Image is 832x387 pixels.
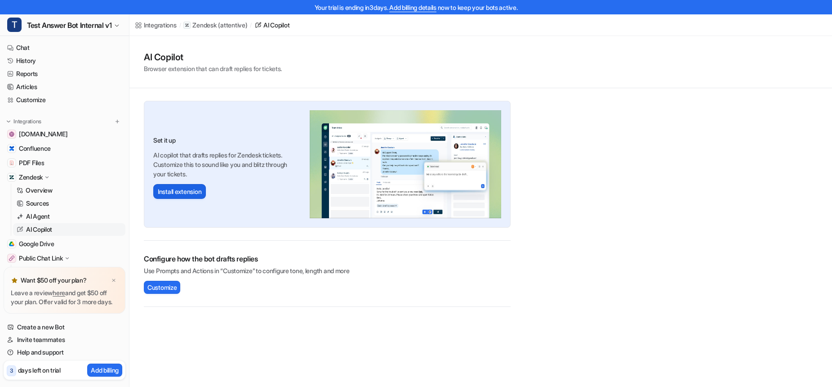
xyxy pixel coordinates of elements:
p: days left on trial [18,365,61,375]
span: T [7,18,22,32]
a: here [53,289,65,297]
a: Reports [4,67,125,80]
span: Google Drive [19,239,54,248]
img: x [111,278,116,283]
p: Zendesk [19,173,43,182]
img: menu_add.svg [114,118,120,125]
a: PDF FilesPDF Files [4,157,125,169]
a: AI Copilot [254,20,289,30]
button: Integrations [4,117,44,126]
img: Public Chat Link [9,256,14,261]
span: Confluence [19,144,51,153]
a: Customize [4,94,125,106]
img: Google Drive [9,241,14,247]
p: Leave a review and get $50 off your plan. Offer valid for 3 more days. [11,288,118,306]
a: www.attentive.com[DOMAIN_NAME] [4,128,125,140]
a: AI Agent [13,210,125,223]
div: Integrations [144,20,177,30]
p: Want $50 off your plan? [21,276,87,285]
button: Install extension [153,184,206,199]
a: Create a new Bot [4,321,125,333]
img: star [11,277,18,284]
h2: Configure how the bot drafts replies [144,253,511,264]
p: Overview [26,186,53,195]
button: Customize [144,281,180,294]
p: AI Agent [26,212,50,221]
a: Invite teammates [4,333,125,346]
img: Zendesk AI Copilot [310,110,501,218]
p: AI copilot that drafts replies for Zendesk tickets. Customize this to sound like you and blitz th... [153,150,301,179]
a: Sources [13,197,125,210]
a: Add billing details [389,4,436,11]
span: Customize [147,283,177,292]
p: Integrations [13,118,41,125]
a: Chat [4,41,125,54]
a: ConfluenceConfluence [4,142,125,155]
a: Google DriveGoogle Drive [4,238,125,250]
a: Articles [4,81,125,93]
span: [DOMAIN_NAME] [19,130,67,139]
p: 3 [10,367,13,375]
span: / [179,21,181,29]
a: Integrations [135,20,177,30]
img: PDF Files [9,160,14,166]
a: Help and support [4,346,125,359]
a: Overview [13,184,125,197]
span: / [250,21,252,29]
span: Test Answer Bot Internal v1 [27,19,111,31]
button: Add billing [87,364,122,377]
p: Zendesk [192,21,216,30]
img: expand menu [5,118,12,125]
a: Zendesk(attentive) [183,21,247,30]
p: AI Copilot [26,225,52,234]
h3: Set it up [153,135,301,145]
p: ( attentive ) [218,21,247,30]
a: History [4,54,125,67]
a: AI Copilot [13,223,125,236]
p: Sources [26,199,49,208]
img: www.attentive.com [9,131,14,137]
div: AI Copilot [263,20,289,30]
img: Zendesk [9,175,14,180]
p: Add billing [91,365,119,375]
p: Use Prompts and Actions in “Customize” to configure tone, length and more [144,266,511,275]
span: PDF Files [19,158,44,167]
p: Browser extension that can draft replies for tickets. [144,64,282,73]
h1: AI Copilot [144,50,282,64]
p: Public Chat Link [19,254,63,263]
img: Confluence [9,146,14,151]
